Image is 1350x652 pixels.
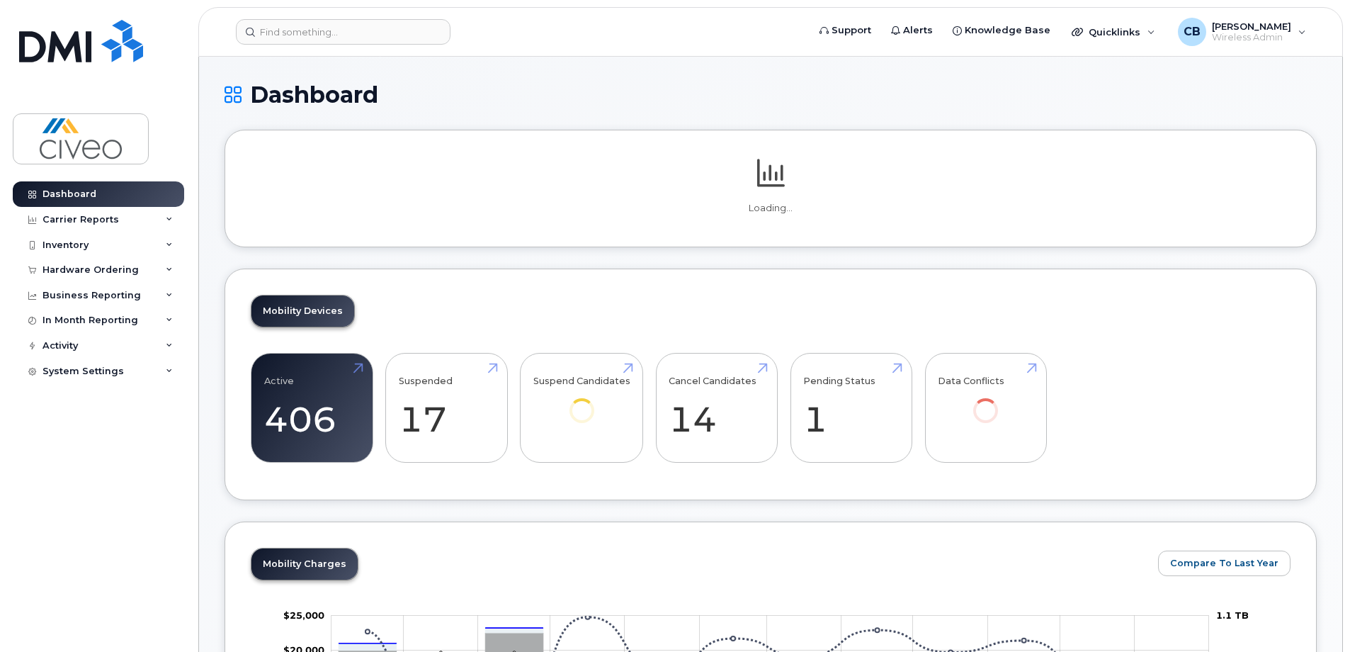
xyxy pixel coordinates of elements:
[283,609,324,621] g: $0
[1170,556,1278,570] span: Compare To Last Year
[264,361,360,455] a: Active 406
[251,202,1291,215] p: Loading...
[251,296,354,327] a: Mobility Devices
[938,361,1033,443] a: Data Conflicts
[533,361,630,443] a: Suspend Candidates
[803,361,899,455] a: Pending Status 1
[1216,609,1249,621] tspan: 1.1 TB
[283,609,324,621] tspan: $25,000
[399,361,494,455] a: Suspended 17
[225,82,1317,107] h1: Dashboard
[251,549,358,580] a: Mobility Charges
[1158,551,1291,576] button: Compare To Last Year
[669,361,764,455] a: Cancel Candidates 14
